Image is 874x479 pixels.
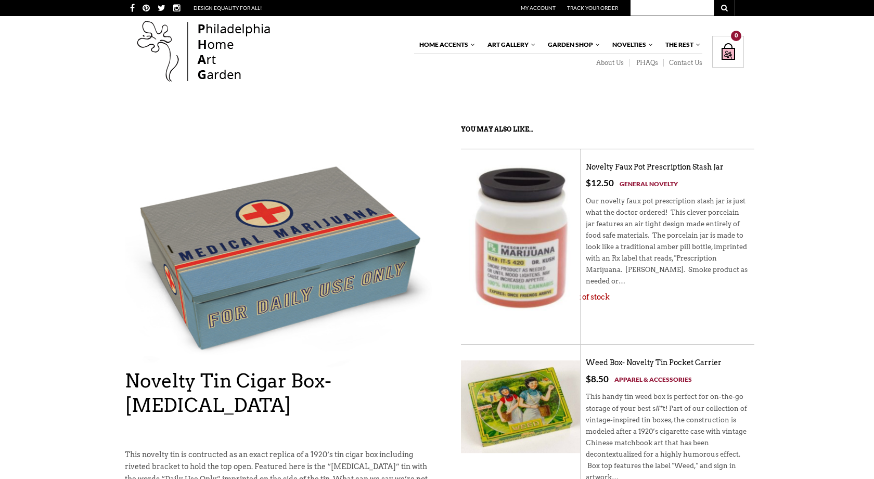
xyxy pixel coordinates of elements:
div: 0 [731,31,741,41]
a: Garden Shop [543,36,601,54]
a: Track Your Order [567,5,618,11]
strong: You may also like… [461,125,533,133]
a: Novelty Faux Pot Prescription Stash Jar [586,163,724,172]
bdi: 8.50 [586,373,609,384]
a: PHAQs [629,59,664,67]
a: About Us [589,59,629,67]
h1: Novelty Tin Cigar Box- [MEDICAL_DATA] [125,369,432,418]
a: Home Accents [414,36,476,54]
div: Our novelty faux pot prescription stash jar is just what the doctor ordered! This clever porcelai... [586,189,749,298]
a: Weed Box- Novelty Tin Pocket Carrier [586,358,722,367]
bdi: 12.50 [586,177,614,188]
a: General Novelty [620,178,678,189]
a: Art Gallery [482,36,536,54]
a: Contact Us [664,59,702,67]
span: $ [586,177,591,188]
a: Apparel & Accessories [614,374,692,385]
p: Out of stock [568,292,749,303]
a: The Rest [660,36,701,54]
a: My Account [521,5,556,11]
a: Novelties [607,36,654,54]
span: $ [586,373,591,384]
